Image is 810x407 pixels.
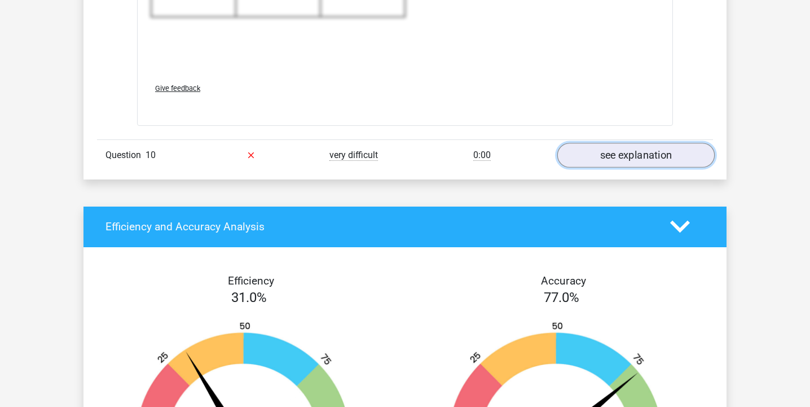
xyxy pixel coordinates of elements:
[418,274,709,287] h4: Accuracy
[329,150,378,161] span: very difficult
[231,290,267,305] span: 31.0%
[557,143,715,168] a: see explanation
[473,150,491,161] span: 0:00
[146,150,156,160] span: 10
[544,290,579,305] span: 77.0%
[155,84,200,93] span: Give feedback
[105,274,397,287] h4: Efficiency
[105,148,146,162] span: Question
[105,220,653,233] h4: Efficiency and Accuracy Analysis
